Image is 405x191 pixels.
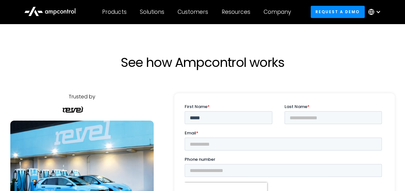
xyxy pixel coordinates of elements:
[102,8,127,15] div: Products
[264,8,291,15] div: Company
[311,6,365,18] a: Request a demo
[61,55,344,70] h1: See how Ampcontrol works
[178,8,208,15] div: Customers
[221,8,250,15] div: Resources
[140,8,164,15] div: Solutions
